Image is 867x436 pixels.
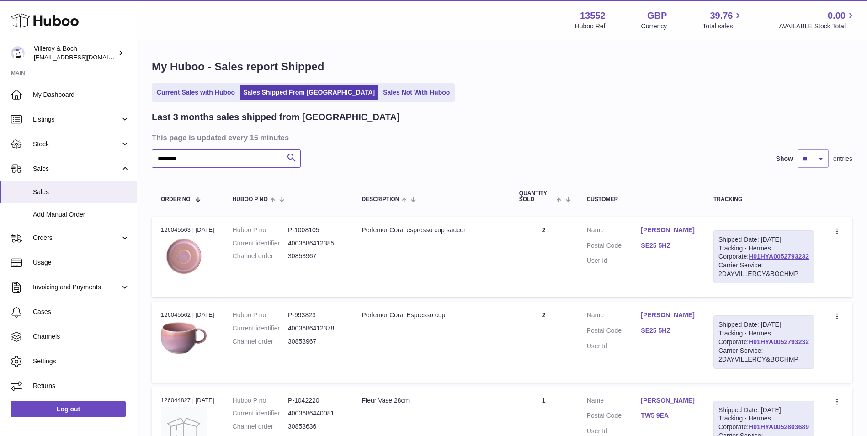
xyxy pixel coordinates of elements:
td: 2 [510,302,578,382]
div: 126045562 | [DATE] [161,311,214,319]
dt: User Id [587,256,641,265]
div: Currency [641,22,667,31]
h2: Last 3 months sales shipped from [GEOGRAPHIC_DATA] [152,111,400,123]
span: Invoicing and Payments [33,283,120,292]
a: [PERSON_NAME] [641,311,695,319]
div: Tracking - Hermes Corporate: [713,230,814,283]
dt: Name [587,226,641,237]
div: Perlemor Coral espresso cup saucer [362,226,500,234]
div: Shipped Date: [DATE] [718,320,809,329]
dt: Channel order [233,422,288,431]
div: Carrier Service: 2DAYVILLEROY&BOCHMP [718,346,809,364]
dt: Name [587,396,641,407]
dt: Postal Code [587,241,641,252]
label: Show [776,154,793,163]
dd: 4003686440081 [288,409,343,418]
span: Quantity Sold [519,191,554,202]
span: Usage [33,258,130,267]
span: Listings [33,115,120,124]
div: 126045563 | [DATE] [161,226,214,234]
a: 39.76 Total sales [702,10,743,31]
dt: Postal Code [587,411,641,422]
a: [PERSON_NAME] [641,226,695,234]
div: 126044827 | [DATE] [161,396,214,404]
a: H01HYA0052793232 [749,253,809,260]
span: [EMAIL_ADDRESS][DOMAIN_NAME] [34,53,134,61]
dd: 4003686412385 [288,239,343,248]
span: Order No [161,197,191,202]
span: entries [833,154,852,163]
div: Tracking [713,197,814,202]
dt: Current identifier [233,324,288,333]
span: Channels [33,332,130,341]
span: Stock [33,140,120,149]
dd: 4003686412378 [288,324,343,333]
a: Sales Not With Huboo [380,85,453,100]
strong: 13552 [580,10,606,22]
div: Shipped Date: [DATE] [718,406,809,415]
a: TW5 9EA [641,411,695,420]
dt: Current identifier [233,409,288,418]
a: Current Sales with Huboo [154,85,238,100]
dt: Channel order [233,252,288,261]
div: Perlemor Coral Espresso cup [362,311,500,319]
dt: User Id [587,427,641,436]
dt: Name [587,311,641,322]
dd: P-1008105 [288,226,343,234]
div: Shipped Date: [DATE] [718,235,809,244]
span: Total sales [702,22,743,31]
dd: 30853967 [288,337,343,346]
img: 135521730730939.png [161,237,207,277]
a: SE25 5HZ [641,326,695,335]
img: 135521730737305.jpg [161,322,207,354]
dt: Huboo P no [233,311,288,319]
span: Huboo P no [233,197,268,202]
dd: 30853967 [288,252,343,261]
span: Orders [33,234,120,242]
span: Cases [33,308,130,316]
td: 2 [510,217,578,297]
dt: Channel order [233,337,288,346]
dd: 30853636 [288,422,343,431]
span: Sales [33,188,130,197]
dt: Postal Code [587,326,641,337]
a: H01HYA0052803689 [749,423,809,431]
dd: P-993823 [288,311,343,319]
img: internalAdmin-13552@internal.huboo.com [11,46,25,60]
a: [PERSON_NAME] [641,396,695,405]
dt: Huboo P no [233,396,288,405]
div: Huboo Ref [575,22,606,31]
div: Carrier Service: 2DAYVILLEROY&BOCHMP [718,261,809,278]
a: SE25 5HZ [641,241,695,250]
a: H01HYA0052793232 [749,338,809,346]
h1: My Huboo - Sales report Shipped [152,59,852,74]
dt: Huboo P no [233,226,288,234]
span: Returns [33,382,130,390]
a: Log out [11,401,126,417]
dd: P-1042220 [288,396,343,405]
dt: User Id [587,342,641,351]
span: My Dashboard [33,90,130,99]
div: Tracking - Hermes Corporate: [713,315,814,368]
span: Add Manual Order [33,210,130,219]
span: Settings [33,357,130,366]
div: Customer [587,197,695,202]
a: 0.00 AVAILABLE Stock Total [779,10,856,31]
span: 0.00 [828,10,846,22]
span: Description [362,197,399,202]
span: AVAILABLE Stock Total [779,22,856,31]
h3: This page is updated every 15 minutes [152,133,850,143]
span: Sales [33,165,120,173]
span: 39.76 [710,10,733,22]
div: Fleur Vase 28cm [362,396,500,405]
div: Villeroy & Boch [34,44,116,62]
strong: GBP [647,10,667,22]
dt: Current identifier [233,239,288,248]
a: Sales Shipped From [GEOGRAPHIC_DATA] [240,85,378,100]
